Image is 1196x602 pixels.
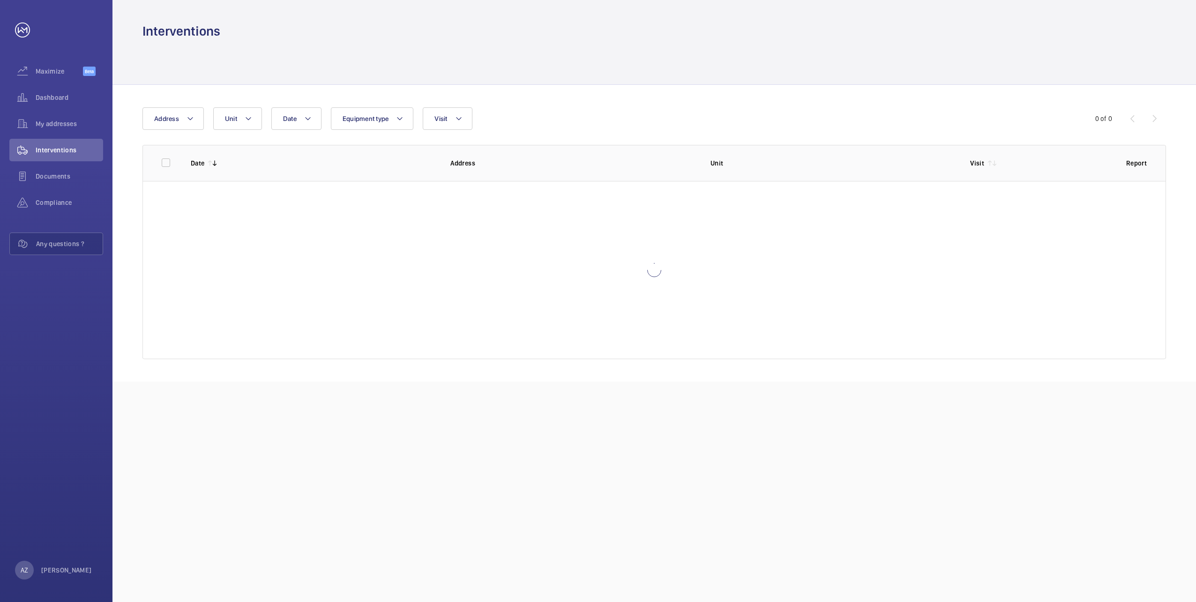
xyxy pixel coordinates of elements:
div: 0 of 0 [1095,114,1112,123]
span: Maximize [36,67,83,76]
p: Visit [970,158,984,168]
p: Address [450,158,695,168]
h1: Interventions [142,23,220,40]
button: Equipment type [331,107,414,130]
span: Documents [36,172,103,181]
button: Date [271,107,321,130]
p: AZ [21,565,28,575]
span: Visit [434,115,447,122]
span: Unit [225,115,237,122]
span: Any questions ? [36,239,103,248]
p: Report [1126,158,1147,168]
p: [PERSON_NAME] [41,565,92,575]
span: Dashboard [36,93,103,102]
span: Beta [83,67,96,76]
button: Visit [423,107,472,130]
p: Date [191,158,204,168]
span: Address [154,115,179,122]
span: Equipment type [343,115,389,122]
p: Unit [710,158,955,168]
span: Date [283,115,297,122]
button: Unit [213,107,262,130]
span: My addresses [36,119,103,128]
span: Interventions [36,145,103,155]
span: Compliance [36,198,103,207]
button: Address [142,107,204,130]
